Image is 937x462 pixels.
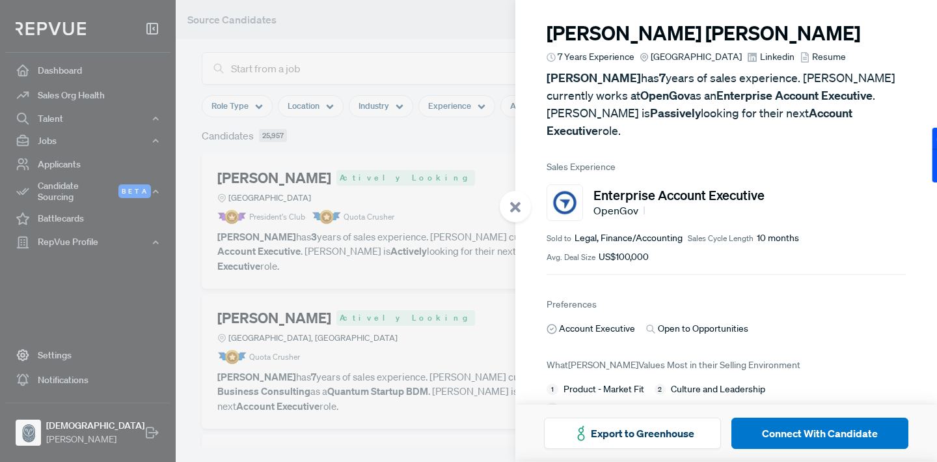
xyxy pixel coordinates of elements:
[558,50,634,64] span: 7 Years Experience
[550,188,580,218] img: OpenGov
[575,231,683,245] span: Legal, Finance/Accounting
[812,50,846,64] span: Resume
[547,384,558,396] span: 1
[547,160,906,174] span: Sales Experience
[651,50,742,64] span: [GEOGRAPHIC_DATA]
[547,298,597,310] span: Preferences
[593,203,645,218] span: OpenGov
[547,359,800,371] span: What [PERSON_NAME] Values Most in their Selling Environment
[650,106,701,121] strong: Passively
[547,70,641,85] strong: [PERSON_NAME]
[671,383,765,396] span: Culture and Leadership
[640,88,690,103] strong: OpenGov
[599,250,649,264] span: US$100,000
[547,22,906,45] h3: [PERSON_NAME] [PERSON_NAME]
[564,383,644,396] span: Product - Market Fit
[747,50,794,64] a: Linkedin
[760,50,794,64] span: Linkedin
[688,233,754,244] span: Sales Cycle Length
[716,88,873,103] strong: Enterprise Account Executive
[658,322,748,336] span: Open to Opportunities
[564,401,703,415] span: Incentive Compensation Structure
[593,187,765,203] h5: Enterprise Account Executive
[547,233,571,244] span: Sold to
[731,418,908,449] button: Connect With Candidate
[547,252,595,263] span: Avg. Deal Size
[800,50,846,64] a: Resume
[757,231,799,245] span: 10 months
[659,70,666,85] strong: 7
[547,69,906,139] p: has years of sales experience. [PERSON_NAME] currently works at as an . [PERSON_NAME] is looking ...
[544,418,721,449] button: Export to Greenhouse
[655,384,666,396] span: 2
[547,403,558,414] span: 3
[559,322,635,336] span: Account Executive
